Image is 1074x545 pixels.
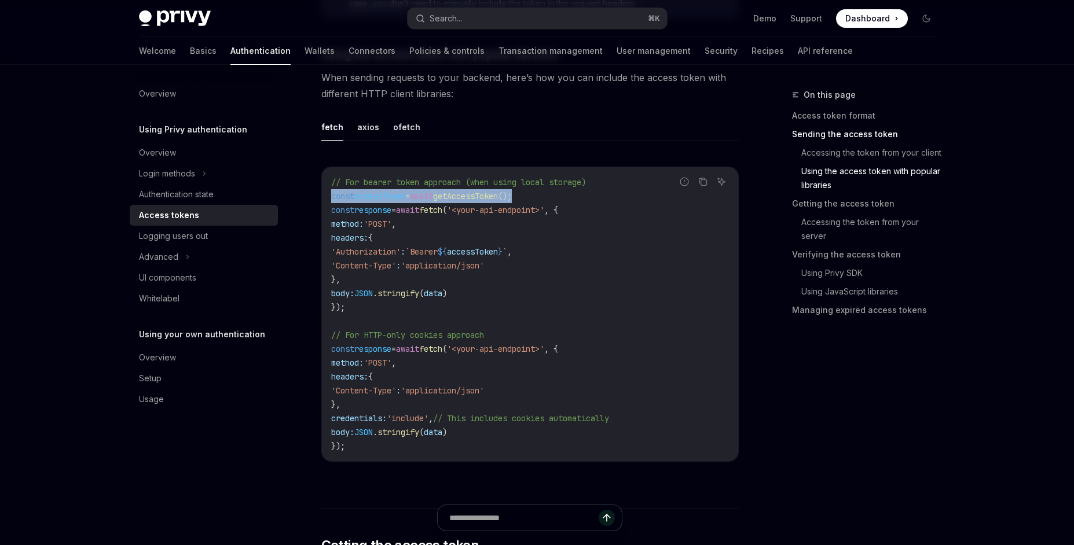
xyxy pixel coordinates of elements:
h5: Using Privy authentication [139,123,247,137]
span: data [424,288,442,299]
div: Logging users out [139,229,208,243]
a: Overview [130,142,278,163]
span: await [410,191,433,201]
span: ${ [438,246,447,257]
span: method: [331,219,364,229]
button: Report incorrect code [677,174,692,189]
a: UI components [130,267,278,288]
span: // For HTTP-only cookies approach [331,330,484,340]
span: `Bearer [405,246,438,257]
div: Access tokens [139,208,199,222]
span: = [391,344,396,354]
span: , [507,246,512,257]
span: headers: [331,233,368,243]
span: 'application/json' [401,385,484,396]
span: ) [442,288,447,299]
a: API reference [798,37,853,65]
span: credentials: [331,413,387,424]
span: data [424,427,442,437]
a: Transaction management [498,37,603,65]
a: Overview [130,347,278,368]
span: . [373,427,377,437]
span: , { [544,344,558,354]
span: }); [331,441,345,451]
a: Access tokens [130,205,278,226]
div: UI components [139,271,196,285]
a: Authentication state [130,184,278,205]
div: Overview [139,146,176,160]
a: Using Privy SDK [801,264,945,282]
a: Basics [190,37,217,65]
a: Using the access token with popular libraries [801,162,945,194]
a: Setup [130,368,278,389]
span: const [331,205,354,215]
a: Getting the access token [792,194,945,213]
span: accessToken [447,246,498,257]
span: await [396,344,419,354]
div: Overview [139,351,176,364]
a: Security [705,37,738,65]
a: Managing expired access tokens [792,301,945,319]
span: 'POST' [364,219,391,229]
span: ( [419,427,424,437]
button: axios [357,113,379,141]
div: Authentication state [139,187,214,201]
span: = [391,205,396,215]
a: Sending the access token [792,125,945,143]
a: Verifying the access token [792,245,945,264]
span: : [396,385,401,396]
span: When sending requests to your backend, here’s how you can include the access token with different... [321,69,739,102]
a: Overview [130,83,278,104]
button: Search...⌘K [408,8,667,29]
a: Demo [753,13,776,24]
span: 'application/json' [401,260,484,271]
span: , [391,358,396,368]
span: // For bearer token approach (when using local storage) [331,177,586,187]
span: ` [503,246,507,257]
span: 'Content-Type' [331,385,396,396]
div: Usage [139,392,164,406]
a: Usage [130,389,278,410]
a: Logging users out [130,226,278,246]
span: } [498,246,503,257]
button: Copy the contents from the code block [695,174,710,189]
span: ( [442,344,447,354]
span: accessToken [354,191,405,201]
span: = [405,191,410,201]
span: '<your-api-endpoint>' [447,205,544,215]
div: Search... [430,12,462,25]
button: Toggle dark mode [917,9,936,28]
span: body: [331,427,354,437]
div: Overview [139,87,176,101]
span: Dashboard [845,13,890,24]
a: Accessing the token from your server [801,213,945,245]
span: response [354,344,391,354]
span: (); [498,191,512,201]
span: , [428,413,433,424]
span: 'include' [387,413,428,424]
button: Ask AI [714,174,729,189]
span: getAccessToken [433,191,498,201]
a: Whitelabel [130,288,278,309]
div: Advanced [139,250,178,264]
span: headers: [331,371,368,382]
a: Access token format [792,106,945,125]
a: Connectors [349,37,395,65]
button: Send message [599,510,615,526]
span: method: [331,358,364,368]
span: fetch [419,205,442,215]
span: 'POST' [364,358,391,368]
span: On this page [804,88,856,102]
span: 'Content-Type' [331,260,396,271]
span: }, [331,274,340,285]
span: body: [331,288,354,299]
a: User management [617,37,691,65]
img: dark logo [139,10,211,27]
span: await [396,205,419,215]
span: response [354,205,391,215]
span: stringify [377,288,419,299]
button: ofetch [393,113,420,141]
span: : [396,260,401,271]
span: ( [419,288,424,299]
div: Whitelabel [139,292,179,305]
